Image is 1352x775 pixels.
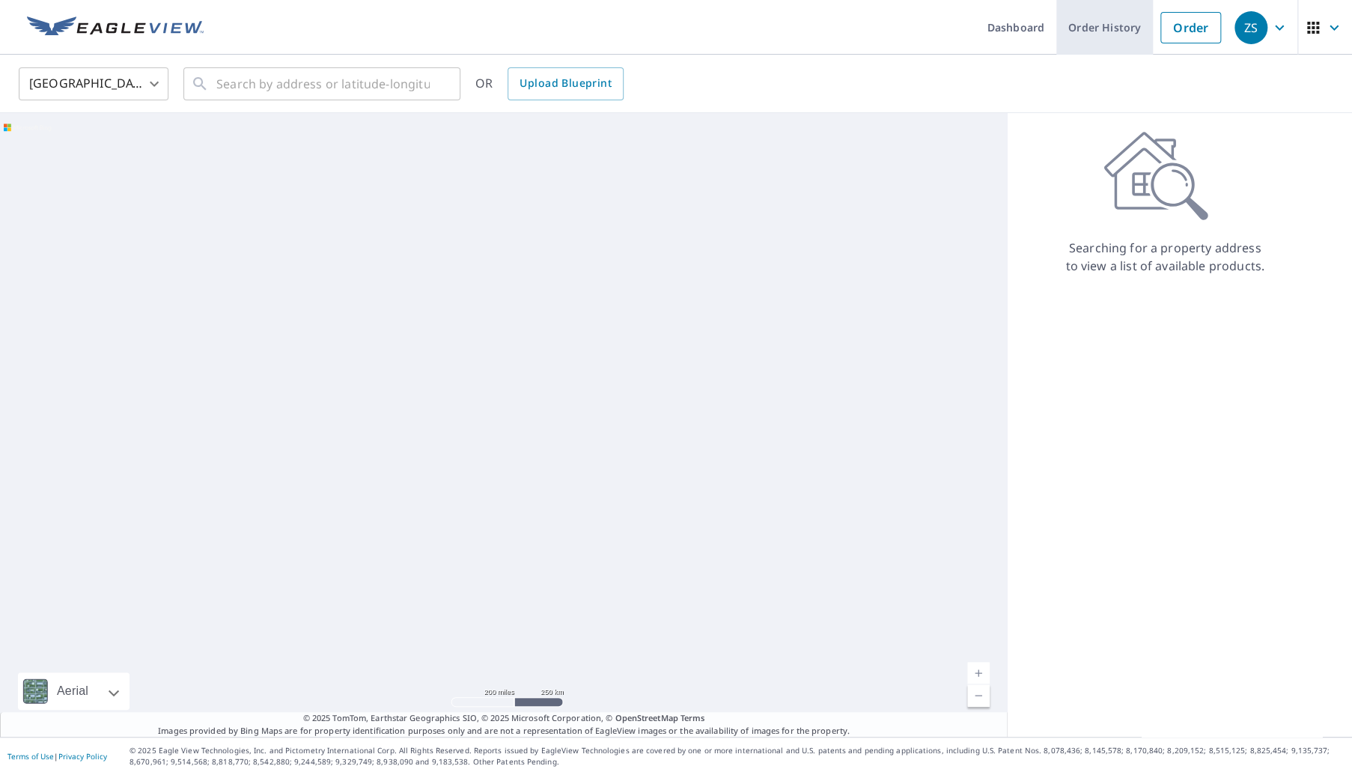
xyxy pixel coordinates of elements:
[967,662,990,684] a: Current Level 5, Zoom In
[1160,12,1221,43] a: Order
[52,672,93,710] div: Aerial
[967,684,990,707] a: Current Level 5, Zoom Out
[130,745,1345,768] p: © 2025 Eagle View Technologies, Inc. and Pictometry International Corp. All Rights Reserved. Repo...
[7,751,54,762] a: Terms of Use
[615,712,677,723] a: OpenStreetMap
[58,751,107,762] a: Privacy Policy
[680,712,705,723] a: Terms
[19,63,168,105] div: [GEOGRAPHIC_DATA]
[475,67,624,100] div: OR
[520,74,611,93] span: Upload Blueprint
[1065,239,1265,275] p: Searching for a property address to view a list of available products.
[303,712,705,725] span: © 2025 TomTom, Earthstar Geographics SIO, © 2025 Microsoft Corporation, ©
[1234,11,1267,44] div: ZS
[216,63,430,105] input: Search by address or latitude-longitude
[27,16,204,39] img: EV Logo
[7,752,107,761] p: |
[18,672,130,710] div: Aerial
[508,67,623,100] a: Upload Blueprint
